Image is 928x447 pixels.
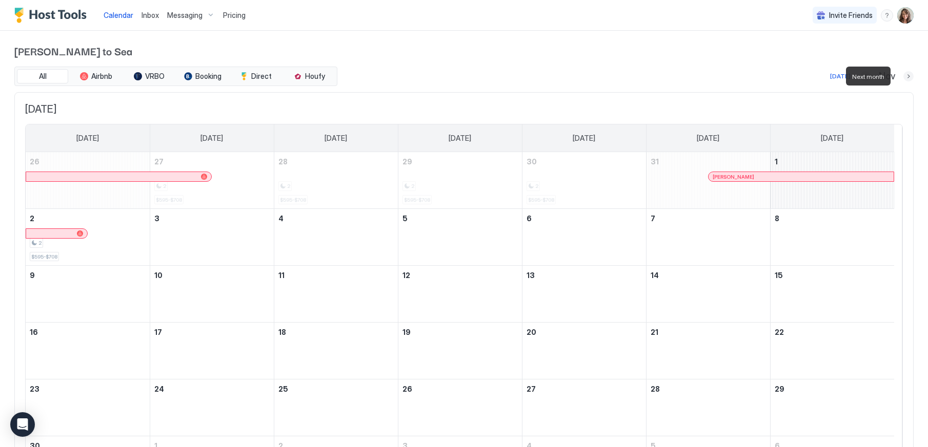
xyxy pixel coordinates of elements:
[770,379,894,436] td: November 29, 2025
[91,72,112,81] span: Airbnb
[646,209,770,266] td: November 7, 2025
[687,124,730,152] a: Friday
[646,323,770,379] td: November 21, 2025
[522,209,646,266] td: November 6, 2025
[30,328,38,336] span: 16
[398,152,522,171] a: October 29, 2025
[522,266,646,323] td: November 13, 2025
[522,379,646,398] a: November 27, 2025
[25,103,903,116] span: [DATE]
[70,69,122,83] button: Airbnb
[26,152,150,171] a: October 26, 2025
[771,379,895,398] a: November 29, 2025
[449,134,471,143] span: [DATE]
[150,266,274,285] a: November 10, 2025
[398,379,522,398] a: November 26, 2025
[14,67,337,86] div: tab-group
[150,323,274,379] td: November 17, 2025
[522,152,646,171] a: October 30, 2025
[14,8,91,23] a: Host Tools Logo
[314,124,357,152] a: Tuesday
[646,152,770,209] td: October 31, 2025
[274,209,398,228] a: November 4, 2025
[154,214,159,223] span: 3
[274,323,398,379] td: November 18, 2025
[713,174,754,180] span: [PERSON_NAME]
[124,69,175,83] button: VRBO
[274,266,398,323] td: November 11, 2025
[647,152,770,171] a: October 31, 2025
[278,271,285,280] span: 11
[770,152,894,209] td: November 1, 2025
[305,72,325,81] span: Houfy
[438,124,481,152] a: Wednesday
[278,214,284,223] span: 4
[398,152,522,209] td: October 29, 2025
[522,152,646,209] td: October 30, 2025
[651,385,660,393] span: 28
[26,379,150,398] a: November 23, 2025
[775,157,778,166] span: 1
[17,69,68,83] button: All
[274,152,398,209] td: October 28, 2025
[150,323,274,342] a: November 17, 2025
[775,385,784,393] span: 29
[522,209,646,228] a: November 6, 2025
[527,328,536,336] span: 20
[651,157,659,166] span: 31
[26,323,150,342] a: November 16, 2025
[278,157,288,166] span: 28
[811,124,854,152] a: Saturday
[398,209,522,228] a: November 5, 2025
[104,10,133,20] a: Calendar
[150,152,274,171] a: October 27, 2025
[775,271,783,280] span: 15
[26,209,150,228] a: November 2, 2025
[398,266,522,285] a: November 12, 2025
[274,379,398,436] td: November 25, 2025
[402,271,410,280] span: 12
[651,214,655,223] span: 7
[897,7,914,24] div: User profile
[522,266,646,285] a: November 13, 2025
[770,209,894,266] td: November 8, 2025
[26,323,150,379] td: November 16, 2025
[150,209,274,228] a: November 3, 2025
[39,72,47,81] span: All
[30,214,34,223] span: 2
[713,174,890,180] div: [PERSON_NAME]
[697,134,719,143] span: [DATE]
[167,11,203,20] span: Messaging
[150,209,274,266] td: November 3, 2025
[646,266,770,323] td: November 14, 2025
[150,379,274,436] td: November 24, 2025
[30,271,35,280] span: 9
[829,11,873,20] span: Invite Friends
[230,69,281,83] button: Direct
[154,157,164,166] span: 27
[771,152,895,171] a: November 1, 2025
[647,266,770,285] a: November 14, 2025
[38,240,42,246] span: 2
[398,266,522,323] td: November 12, 2025
[274,209,398,266] td: November 4, 2025
[881,9,893,22] div: menu
[829,70,852,82] button: [DATE]
[771,323,895,342] a: November 22, 2025
[190,124,233,152] a: Monday
[31,253,57,260] span: $595-$708
[154,328,162,336] span: 17
[325,134,347,143] span: [DATE]
[830,72,851,81] div: [DATE]
[646,379,770,436] td: November 28, 2025
[274,323,398,342] a: November 18, 2025
[770,266,894,323] td: November 15, 2025
[651,271,659,280] span: 14
[402,385,412,393] span: 26
[251,72,272,81] span: Direct
[527,385,536,393] span: 27
[522,323,646,342] a: November 20, 2025
[903,71,914,81] button: Next month
[177,69,228,83] button: Booking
